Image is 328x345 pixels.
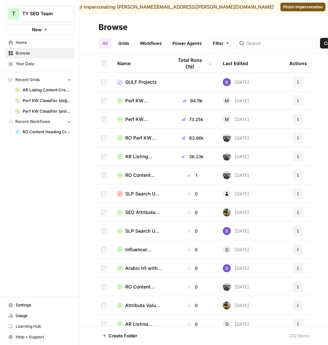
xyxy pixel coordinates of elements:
[173,135,212,141] div: 63.66k
[117,321,162,327] a: AR Listing Content Creation Grid
[117,116,162,123] a: Perf KW Classifier (anil&mert cuma günü sonu AR)
[223,264,249,272] div: [DATE]
[125,135,162,141] span: RO Perf KW Classifier [Anil] Grid
[223,246,249,254] div: [DATE]
[173,172,212,178] div: 1
[173,116,212,123] div: 73.25k
[117,97,162,104] a: Perf KW Classifier (doğuş & mert & Anıl edition for [GEOGRAPHIC_DATA])
[223,320,249,328] div: [DATE]
[223,78,249,86] div: [DATE]
[125,265,162,272] span: Arabic H1 with SERP Search Grid
[23,98,71,104] span: Perf KW Classifier (doğuş & mert & Anıl edition for [GEOGRAPHIC_DATA])
[125,321,162,327] span: AR Listing Content Creation Grid
[223,227,231,235] img: ado9ny5rx1ptjx4mjd37i33wy0ah
[125,79,157,85] span: GULF Projects
[117,302,162,309] a: Attribute Value Finder Grid
[225,321,228,327] span: D
[223,171,249,179] div: [DATE]
[12,85,74,95] a: AR Listing Content Creation Grid [Anil]
[223,171,231,179] img: gw1sx2voaue3qv6n9g0ogtx49w3o
[125,172,162,178] span: RO Content Creation [Anil] Grid
[99,38,112,49] a: All
[280,3,325,11] a: Finish impersonation
[5,300,74,310] a: Settings
[225,246,228,253] span: D
[5,75,74,85] button: Recent Grids
[16,313,71,319] span: Usage
[12,127,74,137] a: RO Content Heading Creation
[125,190,162,197] span: SLP Search URL Generator Grid (1)
[117,246,162,253] a: Influencer Finder [AR] Grid
[223,301,249,309] div: [DATE]
[117,228,162,234] a: SLP Search URL Generator Grid (2)
[16,50,71,56] span: Browse
[223,97,249,105] div: [DATE]
[223,78,231,86] img: ado9ny5rx1ptjx4mjd37i33wy0ah
[12,106,74,117] a: Perf KW Classifier (anil&mert cuma günü sonu AR)
[23,87,71,93] span: AR Listing Content Creation Grid [Anil]
[22,10,63,17] span: TY SEO Team
[223,301,231,309] img: qq2rv3o47c9jtr97g6zjqk3rl5v9
[117,54,162,72] div: Name
[173,97,212,104] div: 94.11k
[173,265,212,272] div: 0
[117,190,162,197] a: SLP Search URL Generator Grid (1)
[223,227,249,235] div: [DATE]
[173,153,212,160] div: 36.23k
[117,153,162,160] a: AR Listing Content Creation Grid [Anil]
[213,40,223,47] span: Filter
[173,284,212,290] div: 0
[223,208,231,216] img: qq2rv3o47c9jtr97g6zjqk3rl5v9
[117,265,162,272] a: Arabic H1 with SERP Search Grid
[125,284,162,290] span: RO Content Creation - Adidasi [Anil] Grid
[117,209,162,216] a: SEO Attributes Scraper Grid
[223,283,231,291] img: gw1sx2voaue3qv6n9g0ogtx49w3o
[173,302,212,309] div: 0
[168,38,206,49] a: Power Agents
[247,40,314,47] input: Search
[117,172,162,178] a: RO Content Creation [Anil] Grid
[5,332,74,342] button: Help + Support
[117,284,162,290] a: RO Content Creation - Adidasi [Anil] Grid
[16,40,71,46] span: Home
[5,5,74,22] button: Workspace: TY SEO Team
[225,116,229,123] span: M
[225,97,229,104] span: M
[125,153,162,160] span: AR Listing Content Creation Grid [Anil]
[117,135,162,141] a: RO Perf KW Classifier [Anil] Grid
[173,190,212,197] div: 0
[15,77,40,83] span: Recent Grids
[5,58,74,69] a: Your Data
[16,61,71,67] span: Your Data
[23,108,71,114] span: Perf KW Classifier (anil&mert cuma günü sonu AR)
[173,54,212,72] div: Total Runs (7d)
[5,37,74,48] a: Home
[223,208,249,216] div: [DATE]
[173,246,212,253] div: 0
[16,323,71,329] span: Learning Hub
[109,332,137,339] span: Create Folder
[125,246,162,253] span: Influencer Finder [AR] Grid
[223,153,231,161] img: gw1sx2voaue3qv6n9g0ogtx49w3o
[55,4,274,10] div: Warning! Impersonating [PERSON_NAME][EMAIL_ADDRESS][PERSON_NAME][DOMAIN_NAME]
[173,228,212,234] div: 0
[5,321,74,332] a: Learning Hub
[99,330,141,341] button: Create Folder
[5,310,74,321] a: Usage
[5,25,74,35] button: New
[125,302,162,309] span: Attribute Value Finder Grid
[5,117,74,127] button: Recent Workflows
[223,115,249,123] div: [DATE]
[117,79,162,85] a: GULF Projects
[289,332,309,339] div: 232 Items
[223,134,231,142] img: gw1sx2voaue3qv6n9g0ogtx49w3o
[12,95,74,106] a: Perf KW Classifier (doğuş & mert & Anıl edition for [GEOGRAPHIC_DATA])
[173,321,212,327] div: 0
[16,302,71,308] span: Settings
[5,48,74,58] a: Browse
[223,153,249,161] div: [DATE]
[223,190,249,198] div: [DATE]
[23,129,71,135] span: RO Content Heading Creation
[99,22,128,33] div: Browse
[223,283,249,291] div: [DATE]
